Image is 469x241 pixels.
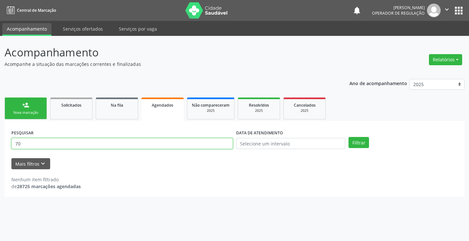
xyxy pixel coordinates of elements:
[11,128,34,138] label: PESQUISAR
[58,23,107,35] a: Serviços ofertados
[236,128,283,138] label: DATA DE ATENDIMENTO
[192,102,230,108] span: Não compareceram
[429,54,462,65] button: Relatórios
[192,108,230,113] div: 2025
[114,23,162,35] a: Serviços por vaga
[2,23,51,36] a: Acompanhamento
[61,102,81,108] span: Solicitados
[11,158,50,170] button: Mais filtroskeyboard_arrow_down
[348,137,369,148] button: Filtrar
[9,110,42,115] div: Nova marcação
[39,160,47,167] i: keyboard_arrow_down
[5,61,326,68] p: Acompanhe a situação das marcações correntes e finalizadas
[453,5,464,16] button: apps
[288,108,321,113] div: 2025
[17,8,56,13] span: Central de Marcação
[349,79,407,87] p: Ano de acompanhamento
[236,138,345,149] input: Selecione um intervalo
[5,44,326,61] p: Acompanhamento
[372,10,425,16] span: Operador de regulação
[249,102,269,108] span: Resolvidos
[11,176,81,183] div: Nenhum item filtrado
[443,6,450,13] i: 
[111,102,123,108] span: Na fila
[22,101,29,109] div: person_add
[372,5,425,10] div: [PERSON_NAME]
[352,6,362,15] button: notifications
[11,183,81,190] div: de
[427,4,441,17] img: img
[11,138,233,149] input: Nome, CNS
[243,108,275,113] div: 2025
[441,4,453,17] button: 
[17,183,81,189] strong: 28725 marcações agendadas
[152,102,173,108] span: Agendados
[294,102,316,108] span: Cancelados
[5,5,56,16] a: Central de Marcação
